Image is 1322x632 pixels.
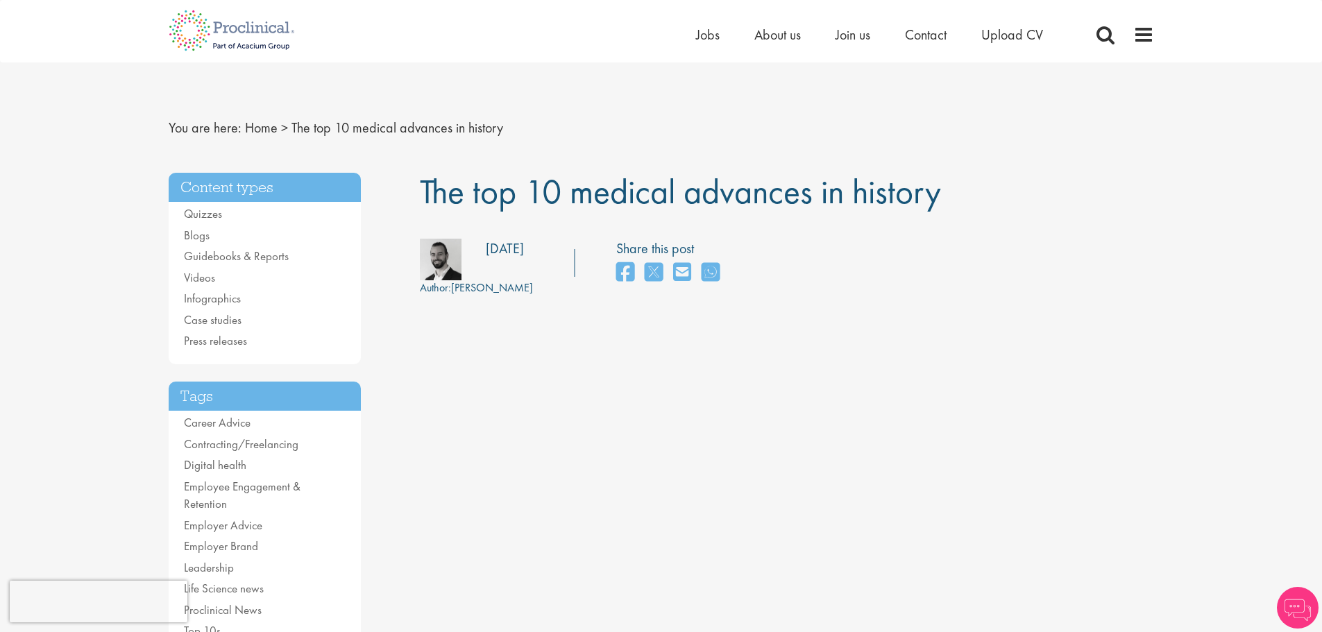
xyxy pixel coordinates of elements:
[245,119,278,137] a: breadcrumb link
[184,538,258,554] a: Employer Brand
[420,280,533,296] div: [PERSON_NAME]
[184,291,241,306] a: Infographics
[1277,587,1319,629] img: Chatbot
[836,26,870,44] a: Join us
[184,228,210,243] a: Blogs
[184,457,246,472] a: Digital health
[184,560,234,575] a: Leadership
[616,239,727,259] label: Share this post
[420,280,451,295] span: Author:
[184,206,222,221] a: Quizzes
[645,258,663,288] a: share on twitter
[981,26,1043,44] a: Upload CV
[184,436,298,452] a: Contracting/Freelancing
[673,258,691,288] a: share on email
[702,258,720,288] a: share on whats app
[486,239,524,259] div: [DATE]
[420,239,461,280] img: 76d2c18e-6ce3-4617-eefd-08d5a473185b
[184,333,247,348] a: Press releases
[169,382,362,411] h3: Tags
[184,479,300,512] a: Employee Engagement & Retention
[616,258,634,288] a: share on facebook
[184,518,262,533] a: Employer Advice
[10,581,187,622] iframe: reCAPTCHA
[420,169,941,214] span: The top 10 medical advances in history
[169,119,241,137] span: You are here:
[184,415,251,430] a: Career Advice
[184,581,264,596] a: Life Science news
[184,602,262,617] a: Proclinical News
[754,26,801,44] a: About us
[696,26,720,44] a: Jobs
[184,248,289,264] a: Guidebooks & Reports
[905,26,947,44] a: Contact
[184,312,241,327] a: Case studies
[281,119,288,137] span: >
[169,173,362,203] h3: Content types
[184,270,215,285] a: Videos
[291,119,503,137] span: The top 10 medical advances in history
